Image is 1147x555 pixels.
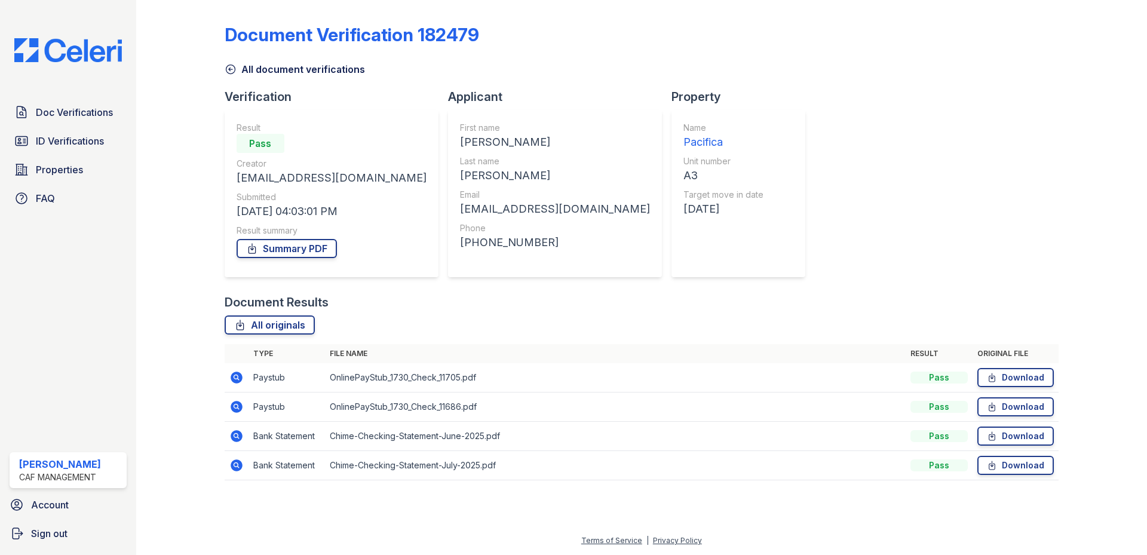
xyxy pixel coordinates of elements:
[36,105,113,119] span: Doc Verifications
[249,451,325,480] td: Bank Statement
[977,368,1054,387] a: Download
[683,201,763,217] div: [DATE]
[977,427,1054,446] a: Download
[249,344,325,363] th: Type
[906,344,973,363] th: Result
[237,203,427,220] div: [DATE] 04:03:01 PM
[237,191,427,203] div: Submitted
[31,498,69,512] span: Account
[683,122,763,151] a: Name Pacifica
[225,315,315,335] a: All originals
[460,189,650,201] div: Email
[325,363,906,393] td: OnlinePayStub_1730_Check_11705.pdf
[460,201,650,217] div: [EMAIL_ADDRESS][DOMAIN_NAME]
[225,88,448,105] div: Verification
[910,401,968,413] div: Pass
[325,344,906,363] th: File name
[5,522,131,545] a: Sign out
[683,134,763,151] div: Pacifica
[237,134,284,153] div: Pass
[460,167,650,184] div: [PERSON_NAME]
[646,536,649,545] div: |
[448,88,671,105] div: Applicant
[249,363,325,393] td: Paystub
[36,162,83,177] span: Properties
[910,430,968,442] div: Pass
[5,493,131,517] a: Account
[237,122,427,134] div: Result
[10,129,127,153] a: ID Verifications
[31,526,68,541] span: Sign out
[10,158,127,182] a: Properties
[225,62,365,76] a: All document verifications
[671,88,815,105] div: Property
[683,122,763,134] div: Name
[973,344,1059,363] th: Original file
[683,167,763,184] div: A3
[10,186,127,210] a: FAQ
[237,239,337,258] a: Summary PDF
[460,122,650,134] div: First name
[977,397,1054,416] a: Download
[36,134,104,148] span: ID Verifications
[683,155,763,167] div: Unit number
[683,189,763,201] div: Target move in date
[237,158,427,170] div: Creator
[36,191,55,206] span: FAQ
[910,459,968,471] div: Pass
[19,457,101,471] div: [PERSON_NAME]
[910,372,968,384] div: Pass
[653,536,702,545] a: Privacy Policy
[249,422,325,451] td: Bank Statement
[237,225,427,237] div: Result summary
[977,456,1054,475] a: Download
[581,536,642,545] a: Terms of Service
[10,100,127,124] a: Doc Verifications
[460,222,650,234] div: Phone
[249,393,325,422] td: Paystub
[325,393,906,422] td: OnlinePayStub_1730_Check_11686.pdf
[460,134,650,151] div: [PERSON_NAME]
[325,422,906,451] td: Chime-Checking-Statement-June-2025.pdf
[5,38,131,62] img: CE_Logo_Blue-a8612792a0a2168367f1c8372b55b34899dd931a85d93a1a3d3e32e68fde9ad4.png
[325,451,906,480] td: Chime-Checking-Statement-July-2025.pdf
[19,471,101,483] div: CAF Management
[460,155,650,167] div: Last name
[225,294,329,311] div: Document Results
[460,234,650,251] div: [PHONE_NUMBER]
[237,170,427,186] div: [EMAIL_ADDRESS][DOMAIN_NAME]
[225,24,479,45] div: Document Verification 182479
